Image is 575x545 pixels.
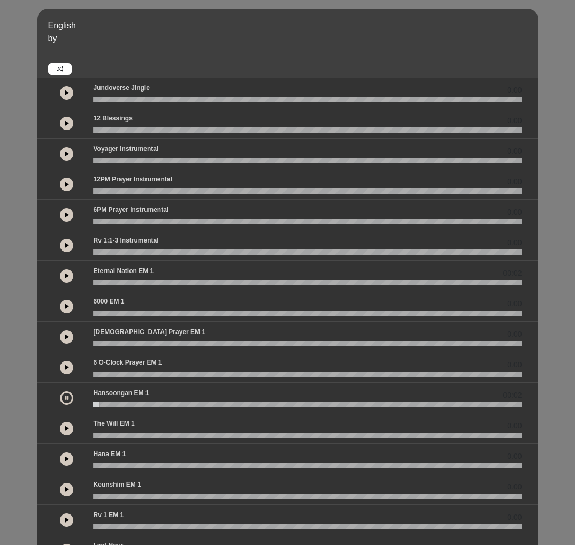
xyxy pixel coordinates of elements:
[93,175,172,184] p: 12PM Prayer Instrumental
[507,481,522,493] span: 0.00
[93,113,132,123] p: 12 Blessings
[48,19,535,32] p: English
[503,268,522,279] span: 00:02
[93,358,162,367] p: 6 o-clock prayer EM 1
[93,297,124,306] p: 6000 EM 1
[93,236,158,245] p: Rv 1:1-3 Instrumental
[507,237,522,248] span: 0.00
[507,451,522,462] span: 0.00
[507,146,522,157] span: 0.00
[507,176,522,187] span: 0.00
[507,298,522,309] span: 0.00
[93,327,205,337] p: [DEMOGRAPHIC_DATA] prayer EM 1
[48,34,57,43] span: by
[93,83,149,93] p: Jundoverse Jingle
[503,390,522,401] span: 00:02
[507,420,522,432] span: 0.00
[93,419,134,428] p: The Will EM 1
[93,449,126,459] p: Hana EM 1
[93,144,158,154] p: Voyager Instrumental
[93,480,141,489] p: Keunshim EM 1
[507,512,522,523] span: 0.00
[93,388,149,398] p: Hansoongan EM 1
[507,85,522,96] span: 0.00
[507,329,522,340] span: 0.00
[93,205,168,215] p: 6PM Prayer Instrumental
[93,510,124,520] p: Rv 1 EM 1
[507,115,522,126] span: 0.00
[93,266,154,276] p: Eternal Nation EM 1
[507,359,522,370] span: 0.00
[507,207,522,218] span: 0.00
